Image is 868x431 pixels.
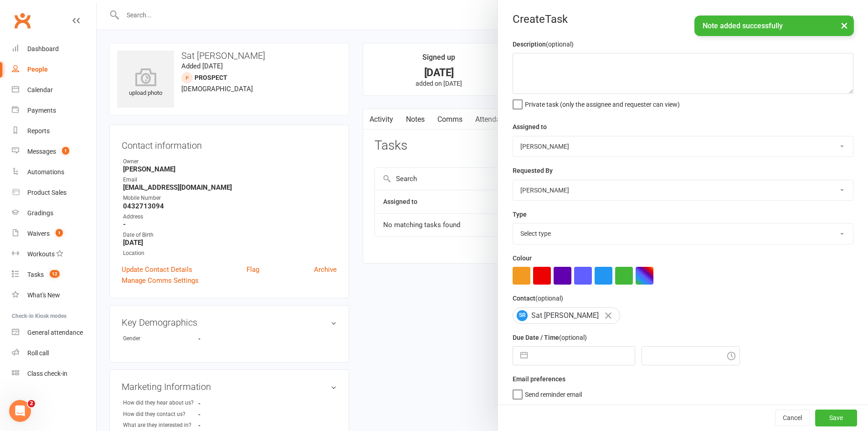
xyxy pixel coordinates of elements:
[27,168,64,176] div: Automations
[12,162,96,182] a: Automations
[12,121,96,141] a: Reports
[50,270,60,278] span: 12
[12,182,96,203] a: Product Sales
[12,363,96,384] a: Class kiosk mode
[27,291,60,299] div: What's New
[513,332,587,343] label: Due Date / Time
[9,400,31,422] iframe: Intercom live chat
[27,349,49,357] div: Roll call
[546,41,574,48] small: (optional)
[12,59,96,80] a: People
[12,80,96,100] a: Calendar
[56,229,63,237] span: 1
[27,329,83,336] div: General attendance
[27,230,50,237] div: Waivers
[535,295,563,302] small: (optional)
[513,122,547,132] label: Assigned to
[27,271,44,278] div: Tasks
[27,250,55,258] div: Workouts
[12,322,96,343] a: General attendance kiosk mode
[513,166,553,176] label: Requested By
[498,13,868,26] div: Create Task
[27,189,67,196] div: Product Sales
[12,265,96,285] a: Tasks 12
[525,98,680,108] span: Private task (only the assignee and requester can view)
[27,86,53,93] div: Calendar
[513,209,527,219] label: Type
[28,400,35,407] span: 2
[27,148,56,155] div: Messages
[27,107,56,114] div: Payments
[694,16,854,36] div: Note added successfully
[12,141,96,162] a: Messages 1
[27,45,59,52] div: Dashboard
[513,253,532,263] label: Colour
[513,307,620,324] div: Sat [PERSON_NAME]
[517,310,528,321] span: SR
[12,203,96,223] a: Gradings
[12,100,96,121] a: Payments
[27,370,67,377] div: Class check-in
[513,39,574,49] label: Description
[513,293,563,303] label: Contact
[559,334,587,341] small: (optional)
[11,9,34,32] a: Clubworx
[27,209,53,217] div: Gradings
[513,374,565,384] label: Email preferences
[836,16,853,35] button: ×
[27,127,50,135] div: Reports
[62,147,69,155] span: 1
[12,343,96,363] a: Roll call
[27,66,48,73] div: People
[12,223,96,244] a: Waivers 1
[525,388,582,398] span: Send reminder email
[12,285,96,306] a: What's New
[12,244,96,265] a: Workouts
[775,410,810,426] button: Cancel
[12,39,96,59] a: Dashboard
[815,410,857,426] button: Save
